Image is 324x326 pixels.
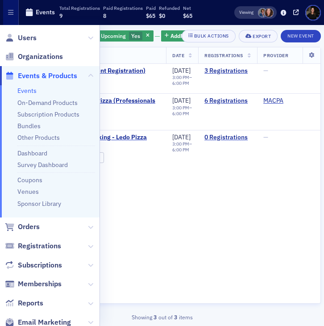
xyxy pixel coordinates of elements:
p: Net [183,5,192,11]
a: Subscriptions [5,260,62,270]
span: Provider [263,52,288,59]
a: Orders [5,222,40,232]
span: Viewing [239,9,253,16]
a: 3 Registrations [204,67,251,75]
span: $65 [183,12,192,19]
span: Registrations [18,241,61,251]
button: Bulk Actions [182,30,236,42]
p: Paid Registrations [103,5,143,11]
a: 0 Registrations [204,134,251,142]
span: 9 [59,12,62,19]
span: $65 [146,12,155,19]
button: Export [239,30,278,42]
a: New Event [281,31,321,39]
button: New Event [281,30,321,42]
span: $0 [159,12,165,19]
h1: Events [36,8,55,17]
span: Memberships [18,279,62,289]
time: 3:00 PM [172,141,189,147]
span: Events & Products [18,71,77,81]
time: 6:00 PM [172,110,189,117]
a: MACPA [263,97,283,105]
span: [DATE] [172,96,191,104]
span: Is Upcoming [95,32,126,39]
span: MACPA [263,97,320,105]
span: Registrations [204,52,243,59]
span: Users [18,33,37,43]
a: Events & Products [5,71,77,81]
time: 3:00 PM [172,104,189,111]
span: — [263,67,268,75]
a: Bundles [17,122,41,130]
a: Reports [5,298,43,308]
span: Natalie Antonakas [264,8,274,17]
span: Chris Dougherty [258,8,267,17]
strong: 3 [173,313,179,321]
a: Organizations [5,52,63,62]
a: Users [5,33,37,43]
p: Total Registrations [59,5,100,11]
span: [DATE] [172,67,191,75]
a: Sponsor Library [17,200,61,208]
div: – [172,141,192,153]
span: Organizations [18,52,63,62]
a: Survey Dashboard [17,161,68,169]
a: Registrations [5,241,61,251]
a: Events [17,87,37,95]
div: – [172,105,192,117]
time: 6:00 PM [172,146,189,153]
a: Coupons [17,176,42,184]
span: [DATE] [172,133,191,141]
span: Orders [18,222,40,232]
a: Dashboard [17,149,47,157]
div: Bulk Actions [194,33,229,38]
a: 6 Registrations [204,97,251,105]
div: Showing out of items [3,313,321,321]
a: Venues [17,188,39,196]
span: 8 [103,12,106,19]
div: Yes [91,30,154,42]
a: On-Demand Products [17,99,78,107]
p: Refunded [159,5,180,11]
time: 6:00 PM [172,80,189,86]
time: 3:00 PM [172,74,189,80]
div: – [172,75,192,86]
a: Other Products [17,134,60,142]
button: AddFilter [161,30,198,42]
span: Add Filter [170,32,194,40]
a: Memberships [5,279,62,289]
span: Date [172,52,184,59]
p: Paid [146,5,156,11]
a: Subscription Products [17,110,79,118]
span: Reports [18,298,43,308]
div: Export [253,34,271,39]
span: Subscriptions [18,260,62,270]
span: Profile [305,5,321,21]
span: — [263,133,268,141]
strong: 3 [152,313,158,321]
span: Yes [131,32,140,39]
